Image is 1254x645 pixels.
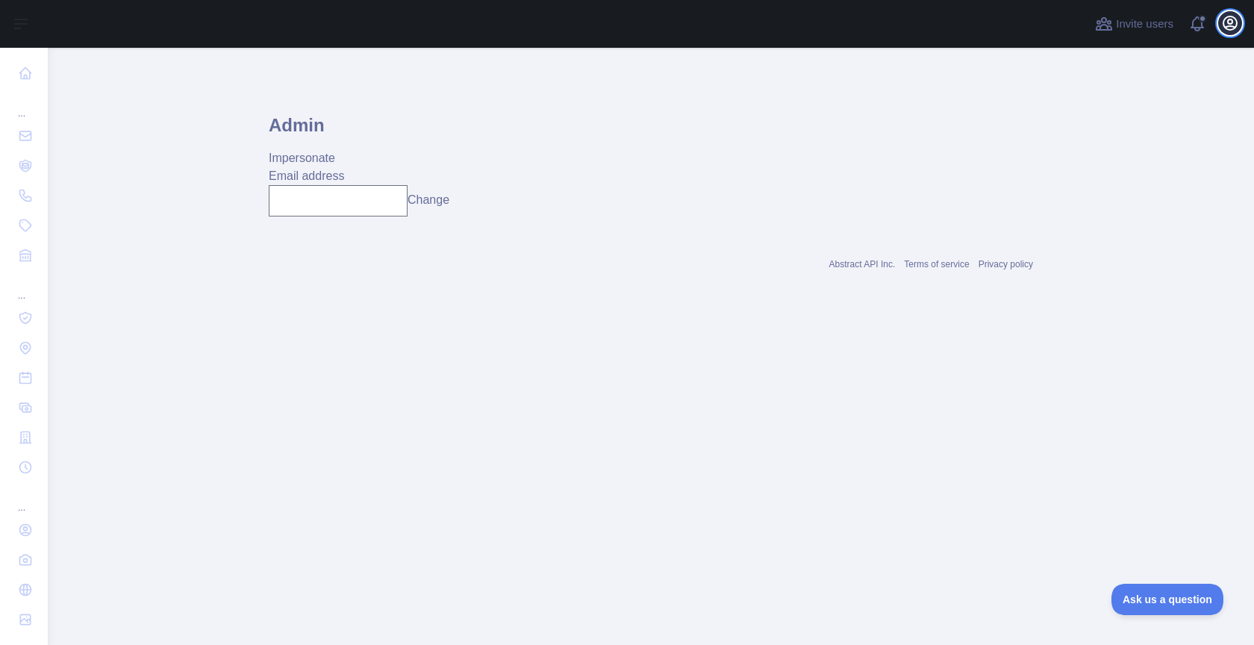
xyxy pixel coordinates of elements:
[1111,584,1224,615] iframe: Toggle Customer Support
[1116,16,1173,33] span: Invite users
[979,259,1033,269] a: Privacy policy
[1092,12,1176,36] button: Invite users
[269,169,344,182] label: Email address
[269,149,1033,167] div: Impersonate
[408,191,449,209] button: Change
[12,484,36,514] div: ...
[829,259,896,269] a: Abstract API Inc.
[904,259,969,269] a: Terms of service
[269,113,1033,149] h1: Admin
[12,272,36,302] div: ...
[12,90,36,119] div: ...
